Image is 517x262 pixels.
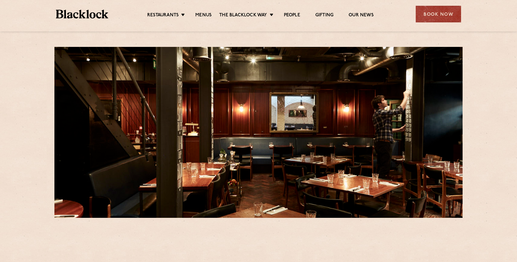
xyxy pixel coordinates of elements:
[349,12,374,19] a: Our News
[284,12,300,19] a: People
[56,10,108,18] img: BL_Textured_Logo-footer-cropped.svg
[147,12,179,19] a: Restaurants
[315,12,333,19] a: Gifting
[416,6,461,22] div: Book Now
[219,12,267,19] a: The Blacklock Way
[195,12,212,19] a: Menus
